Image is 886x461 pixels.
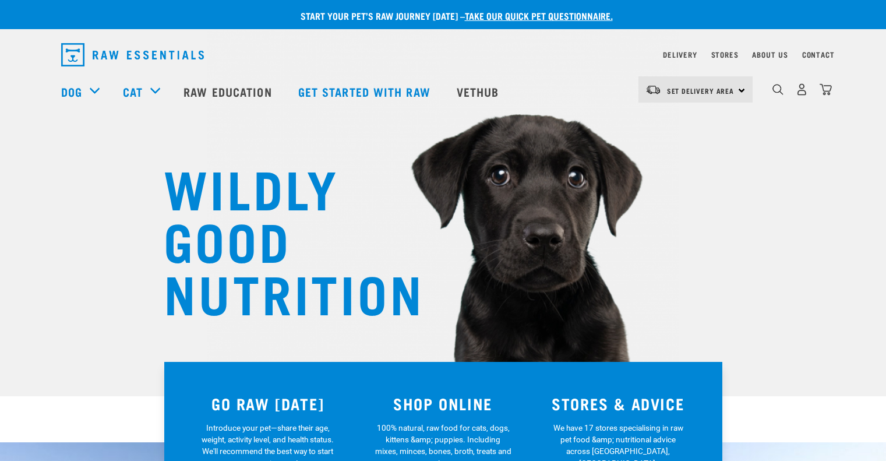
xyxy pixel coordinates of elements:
a: take our quick pet questionnaire. [465,13,613,18]
h3: SHOP ONLINE [362,395,524,413]
img: home-icon-1@2x.png [772,84,783,95]
h3: STORES & ADVICE [538,395,699,413]
a: Cat [123,83,143,100]
a: Get started with Raw [287,68,445,115]
nav: dropdown navigation [52,38,835,71]
a: About Us [752,52,788,57]
img: user.png [796,83,808,96]
a: Delivery [663,52,697,57]
h1: WILDLY GOOD NUTRITION [164,160,397,318]
a: Raw Education [172,68,286,115]
span: Set Delivery Area [667,89,735,93]
a: Contact [802,52,835,57]
img: van-moving.png [645,85,661,95]
a: Stores [711,52,739,57]
img: Raw Essentials Logo [61,43,204,66]
img: home-icon@2x.png [820,83,832,96]
a: Dog [61,83,82,100]
h3: GO RAW [DATE] [188,395,349,413]
a: Vethub [445,68,514,115]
